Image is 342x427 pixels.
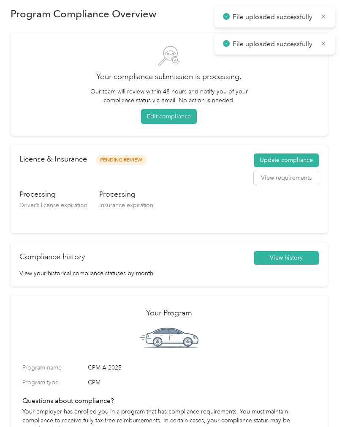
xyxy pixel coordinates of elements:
p: View your historical compliance statuses by month. [19,269,319,278]
h3: Processing [99,189,153,200]
p: File uploaded successfully [233,39,314,49]
h2: Compliance history [19,251,85,263]
span: Insurance expiration [99,202,153,209]
h2: Your Program [22,307,316,319]
button: Edit compliance [141,109,197,124]
h3: Processing [19,189,87,200]
span: Driver’s license expiration [19,202,87,209]
span: CPM [88,378,316,387]
p: File uploaded successfully [233,12,314,22]
h2: License & Insurance [19,153,87,165]
label: Program name [22,363,85,372]
iframe: Everlance-gr Chat Button Frame [295,380,342,427]
h4: Questions about compliance? [22,396,316,406]
span: Pending Review [96,155,147,165]
p: Our team will review within 48 hours and notify you of your compliance status via email. No actio... [86,87,252,105]
h1: Program Compliance Overview [11,9,157,18]
label: Program type [22,378,85,387]
span: CPM A 2025 [88,363,316,372]
button: View requirements [254,171,319,185]
button: View history [254,251,319,265]
h2: Your compliance submission is processing. [22,71,316,82]
button: Update compliance [254,153,319,167]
